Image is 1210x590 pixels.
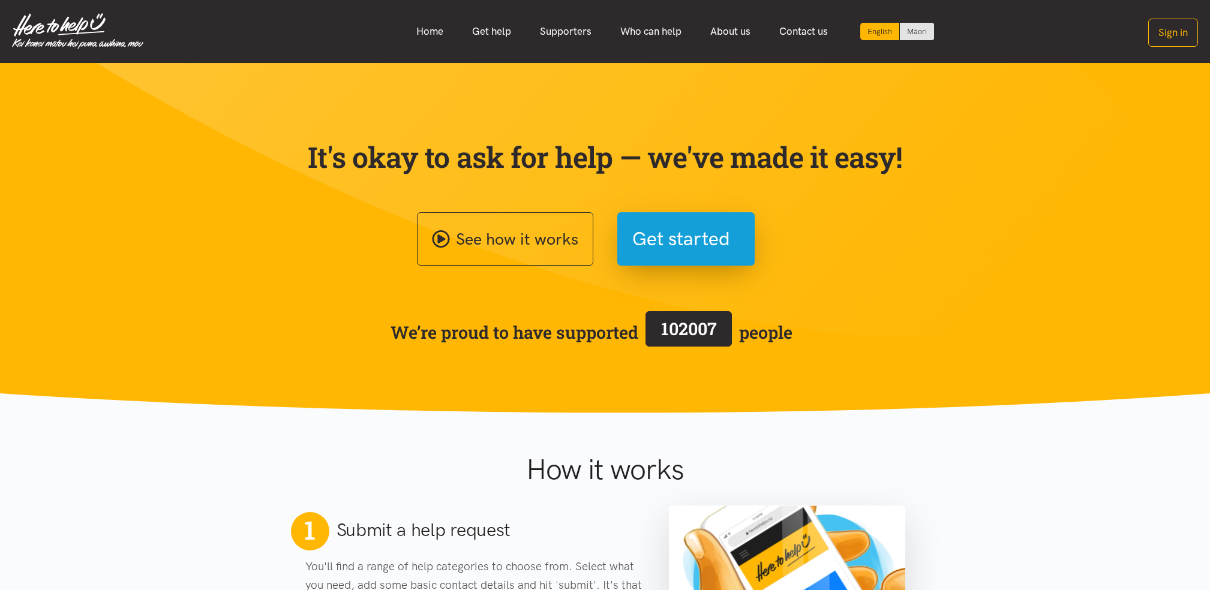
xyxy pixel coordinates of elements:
[661,317,717,340] span: 102007
[617,212,755,266] button: Get started
[409,452,801,487] h1: How it works
[860,23,935,40] div: Language toggle
[391,309,792,356] span: We’re proud to have supported people
[304,514,315,546] span: 1
[606,19,696,44] a: Who can help
[458,19,526,44] a: Get help
[337,517,511,543] h2: Submit a help request
[417,212,593,266] a: See how it works
[900,23,934,40] a: Switch to Te Reo Māori
[765,19,842,44] a: Contact us
[1148,19,1198,47] button: Sign in
[638,309,739,356] a: 102007
[696,19,765,44] a: About us
[632,224,730,254] span: Get started
[526,19,606,44] a: Supporters
[305,140,905,174] p: It's okay to ask for help — we've made it easy!
[402,19,458,44] a: Home
[860,23,900,40] div: Current language
[12,13,143,49] img: Home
